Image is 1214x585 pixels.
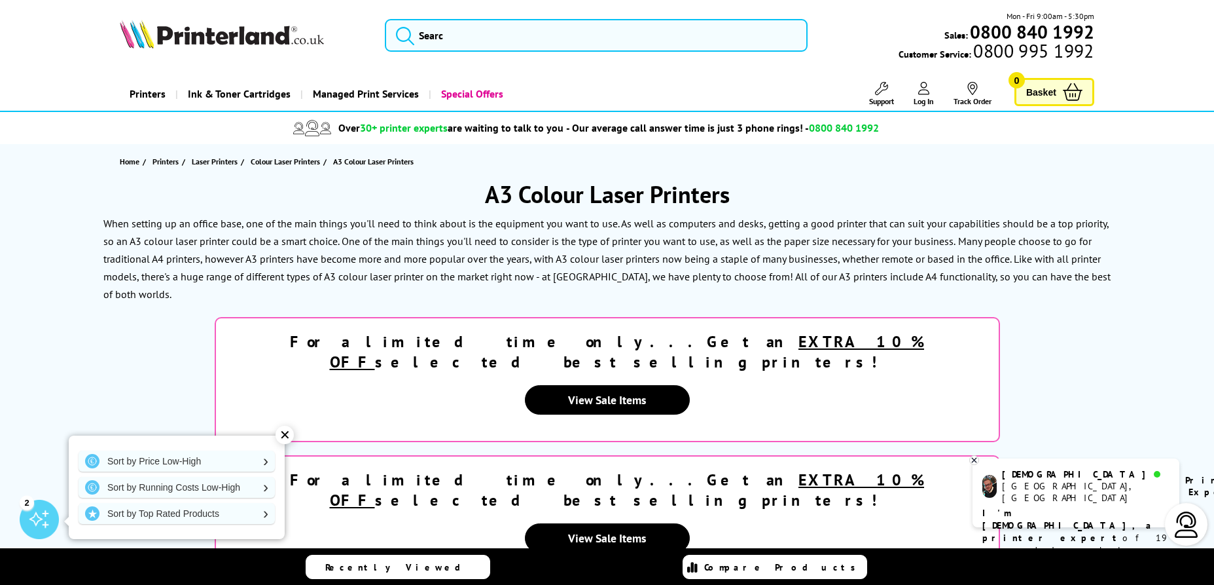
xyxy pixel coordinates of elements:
[79,503,275,524] a: Sort by Top Rated Products
[79,477,275,498] a: Sort by Running Costs Low-High
[188,77,291,111] span: Ink & Toner Cartridges
[251,155,323,168] a: Colour Laser Printers
[20,495,34,510] div: 2
[971,45,1094,57] span: 0800 995 1992
[683,555,867,579] a: Compare Products
[152,155,182,168] a: Printers
[306,555,490,579] a: Recently Viewed
[869,82,894,106] a: Support
[869,96,894,106] span: Support
[968,26,1094,38] a: 0800 840 1992
[970,20,1094,44] b: 0800 840 1992
[1026,83,1056,101] span: Basket
[982,475,997,498] img: chris-livechat.png
[944,29,968,41] span: Sales:
[97,179,1118,210] h1: A3 Colour Laser Printers
[982,507,1169,582] p: of 19 years! I can help you choose the right product
[809,121,879,134] span: 0800 840 1992
[704,561,863,573] span: Compare Products
[152,155,179,168] span: Printers
[1002,480,1169,504] div: [GEOGRAPHIC_DATA], [GEOGRAPHIC_DATA]
[290,331,924,372] strong: For a limited time only...Get an selected best selling printers!
[120,20,324,48] img: Printerland Logo
[251,155,320,168] span: Colour Laser Printers
[330,470,925,510] u: EXTRA 10% OFF
[333,157,414,166] span: A3 Colour Laser Printers
[175,77,300,111] a: Ink & Toner Cartridges
[525,523,690,553] a: View Sale Items
[566,121,879,134] span: - Our average call answer time is just 3 phone rings! -
[525,385,690,415] a: View Sale Items
[120,77,175,111] a: Printers
[899,45,1094,60] span: Customer Service:
[290,470,924,510] strong: For a limited time only...Get an selected best selling printers!
[103,217,1109,248] p: When setting up an office base, one of the main things you'll need to think about is the equipmen...
[192,155,241,168] a: Laser Printers
[1173,512,1200,538] img: user-headset-light.svg
[120,155,143,168] a: Home
[1009,72,1025,88] span: 0
[330,331,925,372] u: EXTRA 10% OFF
[325,561,474,573] span: Recently Viewed
[79,451,275,472] a: Sort by Price Low-High
[1014,78,1094,106] a: Basket 0
[982,507,1155,544] b: I'm [DEMOGRAPHIC_DATA], a printer expert
[338,121,563,134] span: Over are waiting to talk to you
[192,155,238,168] span: Laser Printers
[276,426,294,444] div: ✕
[954,82,991,106] a: Track Order
[120,20,368,51] a: Printerland Logo
[914,82,934,106] a: Log In
[914,96,934,106] span: Log In
[385,19,808,52] input: Searc
[360,121,448,134] span: 30+ printer experts
[300,77,429,111] a: Managed Print Services
[1002,468,1169,480] div: [DEMOGRAPHIC_DATA]
[1007,10,1094,22] span: Mon - Fri 9:00am - 5:30pm
[429,77,513,111] a: Special Offers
